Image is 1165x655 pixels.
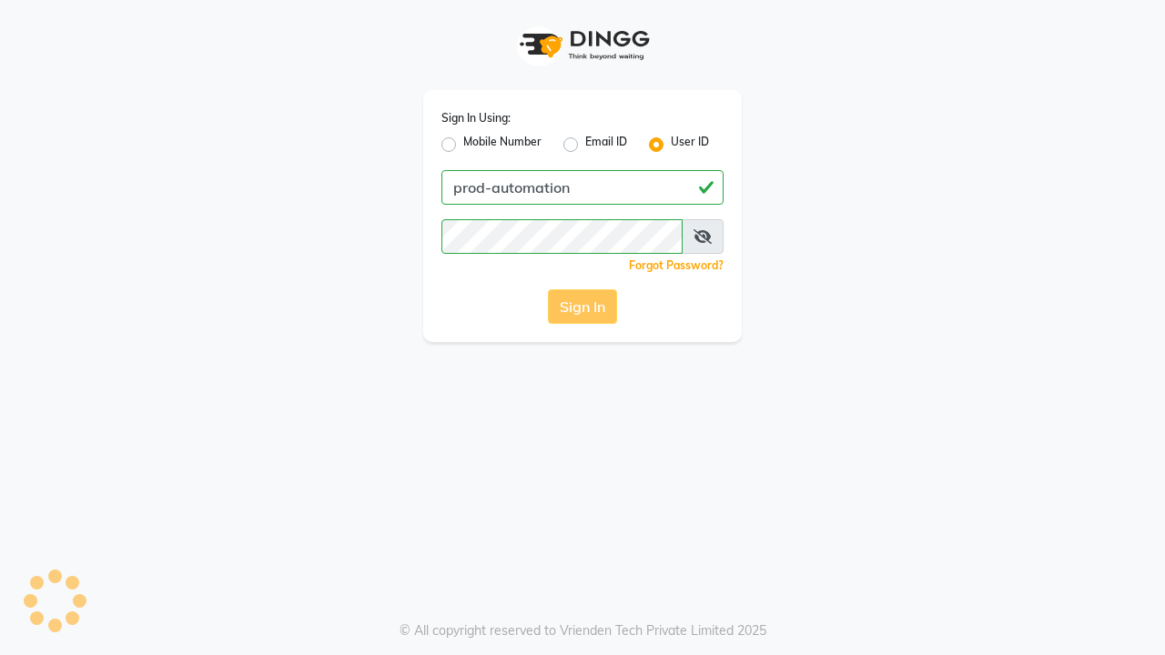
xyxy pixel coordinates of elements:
[629,258,724,272] a: Forgot Password?
[585,134,627,156] label: Email ID
[671,134,709,156] label: User ID
[463,134,542,156] label: Mobile Number
[441,219,683,254] input: Username
[441,170,724,205] input: Username
[510,18,655,72] img: logo1.svg
[441,110,511,126] label: Sign In Using:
